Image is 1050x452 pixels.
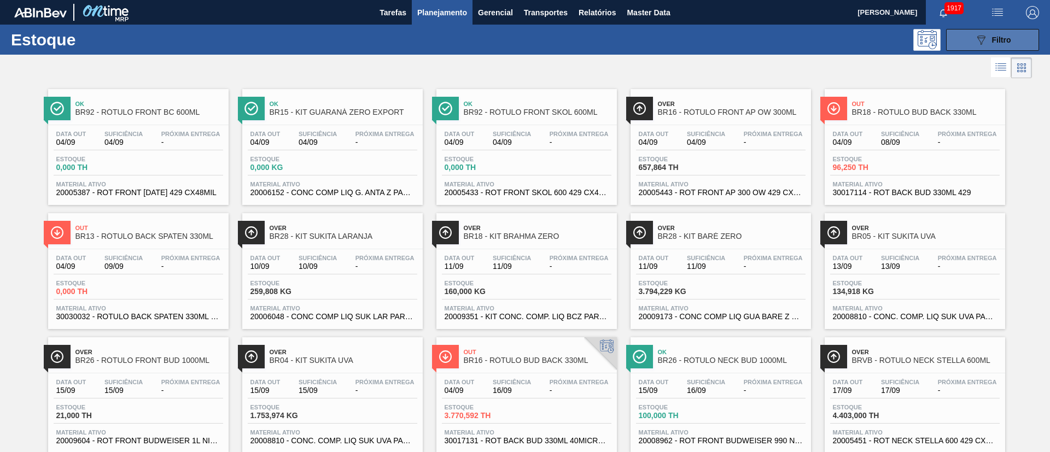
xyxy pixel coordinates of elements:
[639,412,715,420] span: 100,000 TH
[56,280,133,286] span: Estoque
[639,429,803,436] span: Material ativo
[639,305,803,312] span: Material ativo
[852,108,1000,116] span: BR18 - RÓTULO BUD BACK 330ML
[833,437,997,445] span: 20005451 - ROT NECK STELLA 600 429 CX84MIL
[445,305,609,312] span: Material ativo
[234,81,428,205] a: ÍconeOkBR15 - KIT GUARANÁ ZERO EXPORTData out04/09Suficiência04/09Próxima Entrega-Estoque0,000 KG...
[270,349,417,355] span: Over
[579,6,616,19] span: Relatórios
[439,350,452,363] img: Ícone
[445,287,521,296] span: 160,000 KG
[50,226,64,239] img: Ícone
[445,262,475,271] span: 11/09
[493,386,531,395] span: 16/09
[104,131,143,137] span: Suficiência
[355,379,415,385] span: Próxima Entrega
[493,255,531,261] span: Suficiência
[1011,57,1032,78] div: Visão em Cards
[833,287,909,296] span: 134,918 KG
[250,163,327,172] span: 0,000 KG
[744,255,803,261] span: Próxima Entrega
[881,255,919,261] span: Suficiência
[56,181,220,187] span: Material ativo
[56,429,220,436] span: Material ativo
[639,379,669,385] span: Data out
[938,379,997,385] span: Próxima Entrega
[992,36,1011,44] span: Filtro
[445,189,609,197] span: 20005433 - ROT FRONT SKOL 600 429 CX48MIL
[56,255,86,261] span: Data out
[744,379,803,385] span: Próxima Entrega
[633,102,646,115] img: Ícone
[926,5,961,20] button: Notificações
[639,287,715,296] span: 3.794,229 KG
[445,386,475,395] span: 04/09
[244,102,258,115] img: Ícone
[550,386,609,395] span: -
[355,138,415,146] span: -
[355,262,415,271] span: -
[75,108,223,116] span: BR92 - RÓTULO FRONT BC 600ML
[56,262,86,271] span: 04/09
[938,138,997,146] span: -
[639,262,669,271] span: 11/09
[464,349,611,355] span: Out
[56,138,86,146] span: 04/09
[827,350,841,363] img: Ícone
[913,29,941,51] div: Pogramando: nenhum usuário selecionado
[270,101,417,107] span: Ok
[11,33,174,46] h1: Estoque
[687,262,725,271] span: 11/09
[833,280,909,286] span: Estoque
[687,386,725,395] span: 16/09
[299,131,337,137] span: Suficiência
[104,386,143,395] span: 15/09
[445,255,475,261] span: Data out
[445,280,521,286] span: Estoque
[445,156,521,162] span: Estoque
[493,379,531,385] span: Suficiência
[881,379,919,385] span: Suficiência
[833,255,863,261] span: Data out
[250,404,327,410] span: Estoque
[56,156,133,162] span: Estoque
[658,349,806,355] span: Ok
[355,386,415,395] span: -
[687,138,725,146] span: 04/09
[75,232,223,240] span: BR13 - RÓTULO BACK SPATEN 330ML
[270,225,417,231] span: Over
[639,138,669,146] span: 04/09
[687,131,725,137] span: Suficiência
[234,205,428,329] a: ÍconeOverBR28 - KIT SUKITA LARANJAData out10/09Suficiência10/09Próxima Entrega-Estoque259,808 KGM...
[816,205,1011,329] a: ÍconeOverBR05 - KIT SUKITA UVAData out13/09Suficiência13/09Próxima Entrega-Estoque134,918 KGMater...
[464,225,611,231] span: Over
[464,108,611,116] span: BR92 - RÓTULO FRONT SKOL 600ML
[464,232,611,240] span: BR18 - KIT BRAHMA ZERO
[833,131,863,137] span: Data out
[250,305,415,312] span: Material ativo
[658,356,806,365] span: BR26 - RÓTULO NECK BUD 1000ML
[639,163,715,172] span: 657,864 TH
[161,255,220,261] span: Próxima Entrega
[639,313,803,321] span: 20009173 - CONC COMP LIQ GUA BARE Z PARTE A FE1691
[75,349,223,355] span: Over
[852,101,1000,107] span: Out
[639,280,715,286] span: Estoque
[833,262,863,271] span: 13/09
[445,404,521,410] span: Estoque
[658,108,806,116] span: BR16 - RÓTULO FRONT AP OW 300ML
[445,379,475,385] span: Data out
[270,232,417,240] span: BR28 - KIT SUKITA LARANJA
[633,226,646,239] img: Ícone
[56,412,133,420] span: 21,000 TH
[40,81,234,205] a: ÍconeOkBR92 - RÓTULO FRONT BC 600MLData out04/09Suficiência04/09Próxima Entrega-Estoque0,000 THMa...
[550,255,609,261] span: Próxima Entrega
[852,356,1000,365] span: BRVB - RÓTULO NECK STELLA 600ML
[161,138,220,146] span: -
[56,437,220,445] span: 20009604 - ROT FRONT BUDWEISER 1L NIV 025 CX27MIL
[833,163,909,172] span: 96,250 TH
[299,255,337,261] span: Suficiência
[250,181,415,187] span: Material ativo
[250,255,281,261] span: Data out
[833,138,863,146] span: 04/09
